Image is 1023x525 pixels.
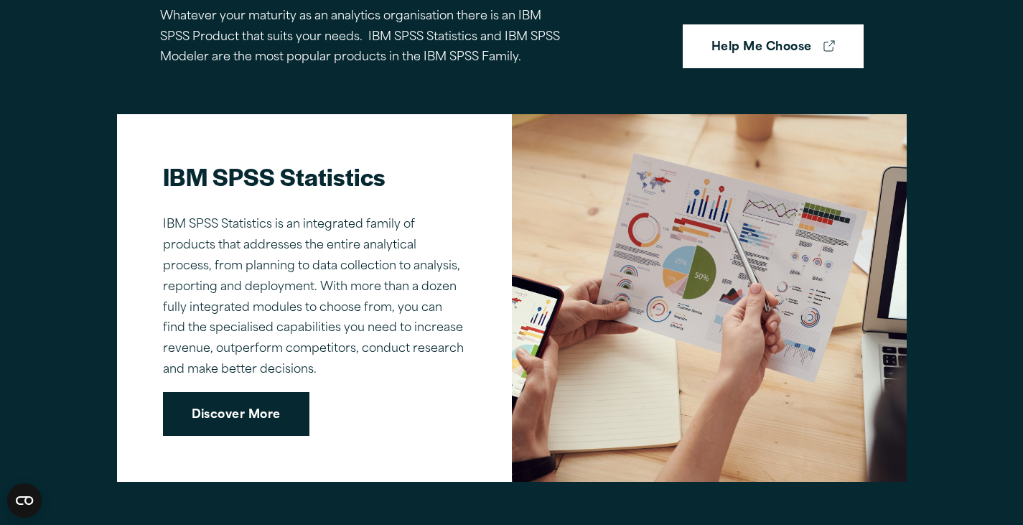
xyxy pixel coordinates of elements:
[160,6,566,68] p: Whatever your maturity as an analytics organisation there is an IBM SPSS Product that suits your ...
[7,483,42,518] button: Open CMP widget
[512,114,907,482] img: IBM SPSS Statistics
[683,24,864,69] a: Help Me Choose
[163,215,466,380] p: IBM SPSS Statistics is an integrated family of products that addresses the entire analytical proc...
[163,160,466,192] h2: IBM SPSS Statistics
[163,392,309,437] a: Discover More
